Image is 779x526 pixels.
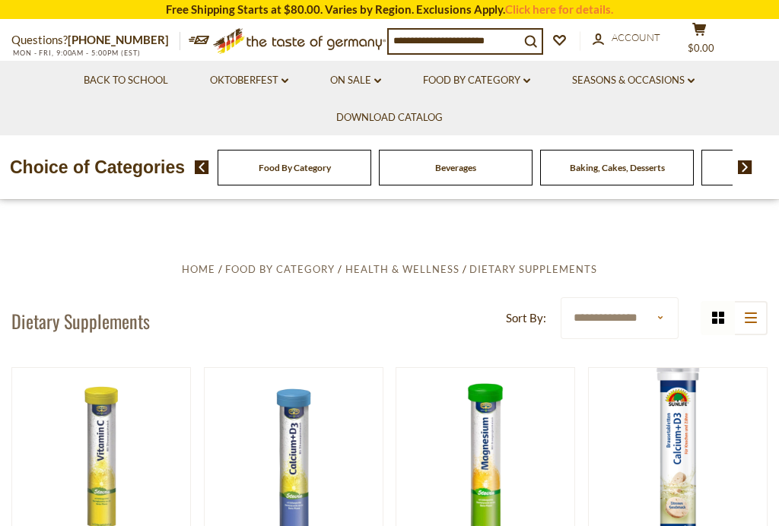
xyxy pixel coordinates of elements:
img: next arrow [738,160,752,174]
a: Seasons & Occasions [572,72,695,89]
img: previous arrow [195,160,209,174]
a: [PHONE_NUMBER] [68,33,169,46]
a: On Sale [330,72,381,89]
button: $0.00 [676,22,722,60]
a: Account [593,30,660,46]
a: Food By Category [225,263,335,275]
span: $0.00 [688,42,714,54]
a: Baking, Cakes, Desserts [570,162,665,173]
a: Dietary Supplements [469,263,597,275]
p: Questions? [11,30,180,50]
label: Sort By: [506,309,546,328]
a: Back to School [84,72,168,89]
a: Beverages [435,162,476,173]
a: Home [182,263,215,275]
a: Download Catalog [336,109,443,126]
a: Oktoberfest [210,72,288,89]
span: MON - FRI, 9:00AM - 5:00PM (EST) [11,49,141,57]
span: Account [612,31,660,43]
a: Food By Category [423,72,530,89]
a: Food By Category [259,162,331,173]
h1: Dietary Supplements [11,309,150,332]
a: Health & Wellness [345,263,459,275]
a: Click here for details. [505,2,613,16]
